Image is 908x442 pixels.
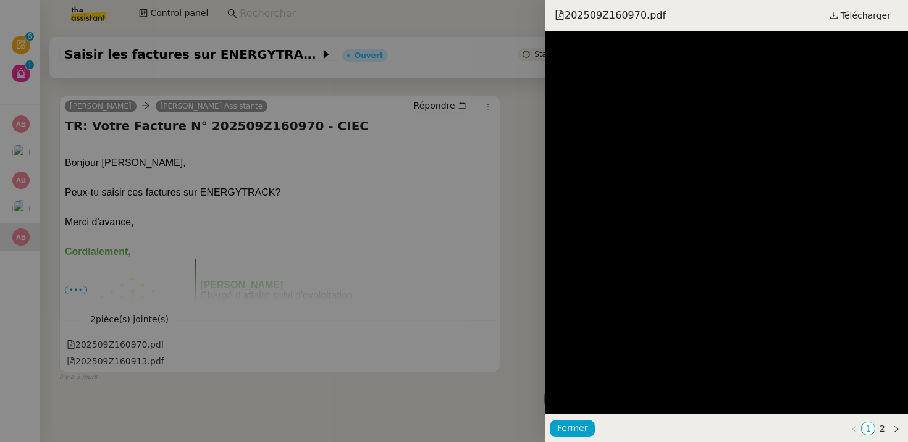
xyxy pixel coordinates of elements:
[847,422,861,435] button: Page précédente
[875,422,889,435] li: 2
[889,422,903,435] button: Page suivante
[876,422,889,435] a: 2
[557,421,587,435] span: Fermer
[862,422,875,435] a: 1
[550,420,595,437] button: Fermer
[555,9,666,22] span: 202509Z160970.pdf
[861,422,875,435] li: 1
[822,7,898,24] a: Télécharger
[841,7,891,23] span: Télécharger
